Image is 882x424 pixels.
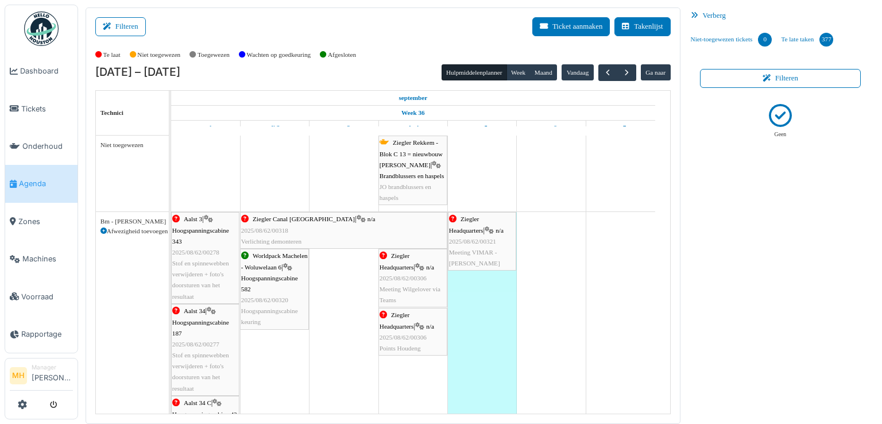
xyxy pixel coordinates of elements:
[95,65,180,79] h2: [DATE] – [DATE]
[5,90,78,127] a: Tickets
[380,345,421,352] span: Points Houdeng
[380,334,427,341] span: 2025/08/62/00306
[380,250,446,306] div: |
[449,215,483,233] span: Ziegler Headquarters
[335,121,353,135] a: 3 september 2025
[380,311,414,329] span: Ziegler Headquarters
[21,103,73,114] span: Tickets
[137,50,180,60] label: Niet toegewezen
[396,91,430,105] a: 1 september 2025
[241,238,301,245] span: Verlichting demonteren
[543,121,560,135] a: 6 september 2025
[21,329,73,340] span: Rapportage
[20,65,73,76] span: Dashboard
[247,50,311,60] label: Wachten op goedkeuring
[267,121,283,135] a: 2 september 2025
[198,50,230,60] label: Toegewezen
[775,130,787,139] p: Geen
[5,240,78,277] a: Machines
[686,24,777,55] a: Niet-toegewezen tickets
[426,264,434,271] span: n/a
[32,363,73,372] div: Manager
[442,64,507,80] button: Hulpmiddelenplanner
[172,249,219,256] span: 2025/08/62/00278
[529,64,557,80] button: Maand
[380,275,427,282] span: 2025/08/62/00306
[506,64,531,80] button: Week
[404,121,421,135] a: 4 september 2025
[241,214,446,247] div: |
[496,227,504,234] span: n/a
[100,109,123,116] span: Technici
[172,352,229,392] span: Stof en spinnewebben verwijderen + foto's doorsturen van het resultaat
[196,121,215,135] a: 1 september 2025
[172,341,219,348] span: 2025/08/62/00277
[103,50,121,60] label: Te laat
[380,286,440,303] span: Meeting Wilgelover via Teams
[24,11,59,46] img: Badge_color-CXgf-gQk.svg
[380,139,443,168] span: Ziegler Rekkem - Blok C 13 = nieuwbouw [PERSON_NAME]
[32,363,73,388] li: [PERSON_NAME]
[184,307,206,314] span: Aalst 34
[184,215,202,222] span: Aalst 3
[617,64,636,81] button: Volgende
[241,252,308,270] span: Worldpack Machelen - Woluwelaan 6
[172,411,237,418] span: Hoogspanningscabine 42
[241,296,288,303] span: 2025/08/62/00320
[328,50,356,60] label: Afgesloten
[380,137,446,203] div: |
[184,399,211,406] span: Aalst 34 C
[819,33,833,47] div: 377
[100,217,164,226] div: Bm - [PERSON_NAME]
[776,24,838,55] a: Te late taken
[172,227,229,245] span: Hoogspanningscabine 343
[426,323,434,330] span: n/a
[5,52,78,90] a: Dashboard
[241,227,288,234] span: 2025/08/62/00318
[5,315,78,353] a: Rapportage
[380,172,444,179] span: Brandblussers en haspels
[10,367,27,384] li: MH
[22,141,73,152] span: Onderhoud
[686,7,875,24] div: Verberg
[10,363,73,391] a: MH Manager[PERSON_NAME]
[22,253,73,264] span: Machines
[700,69,861,88] button: Filteren
[598,64,617,81] button: Vorige
[532,17,610,36] button: Ticket aanmaken
[612,121,629,135] a: 7 september 2025
[21,291,73,302] span: Voorraad
[100,140,164,150] div: Niet toegewezen
[562,64,593,80] button: Vandaag
[614,17,670,36] button: Takenlijst
[449,214,515,269] div: |
[367,215,376,222] span: n/a
[380,252,414,270] span: Ziegler Headquarters
[241,275,298,292] span: Hoogspanningscabine 582
[241,250,308,327] div: |
[95,17,146,36] button: Filteren
[100,226,164,236] div: Afwezigheid toevoegen
[5,203,78,240] a: Zones
[172,214,238,302] div: |
[5,128,78,165] a: Onderhoud
[5,277,78,315] a: Voorraad
[449,238,496,245] span: 2025/08/62/00321
[19,178,73,189] span: Agenda
[449,249,500,267] span: Meeting VIMAR - [PERSON_NAME]
[758,33,772,47] div: 0
[641,64,671,80] button: Ga naar
[474,121,490,135] a: 5 september 2025
[172,260,229,300] span: Stof en spinnewebben verwijderen + foto's doorsturen van het resultaat
[241,307,298,325] span: Hoogspanningscabine keuring
[172,319,229,337] span: Hoogspanningscabine 187
[253,215,355,222] span: Ziegler Canal [GEOGRAPHIC_DATA]
[380,183,431,201] span: JO brandblussers en haspels
[380,310,446,354] div: |
[172,306,238,394] div: |
[5,165,78,202] a: Agenda
[399,106,428,120] a: Week 36
[18,216,73,227] span: Zones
